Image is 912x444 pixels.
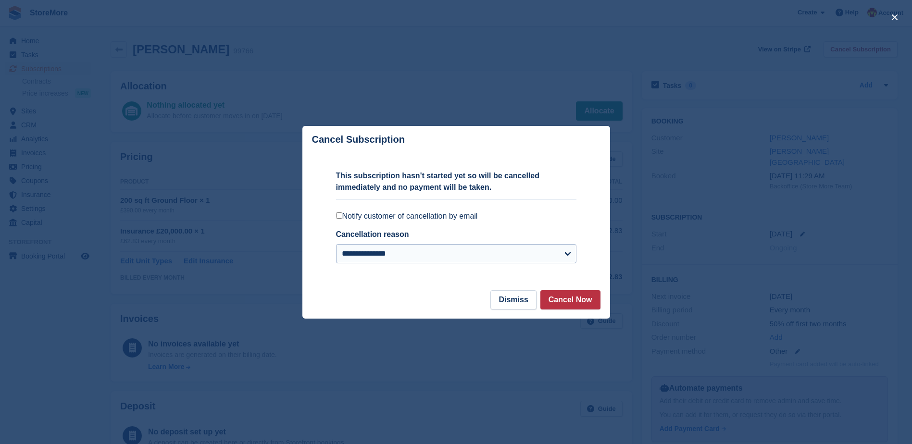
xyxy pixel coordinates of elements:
[336,212,342,219] input: Notify customer of cancellation by email
[887,10,902,25] button: close
[540,290,600,309] button: Cancel Now
[312,134,405,145] p: Cancel Subscription
[336,230,409,238] label: Cancellation reason
[336,170,576,193] p: This subscription hasn't started yet so will be cancelled immediately and no payment will be taken.
[336,211,576,221] label: Notify customer of cancellation by email
[490,290,536,309] button: Dismiss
